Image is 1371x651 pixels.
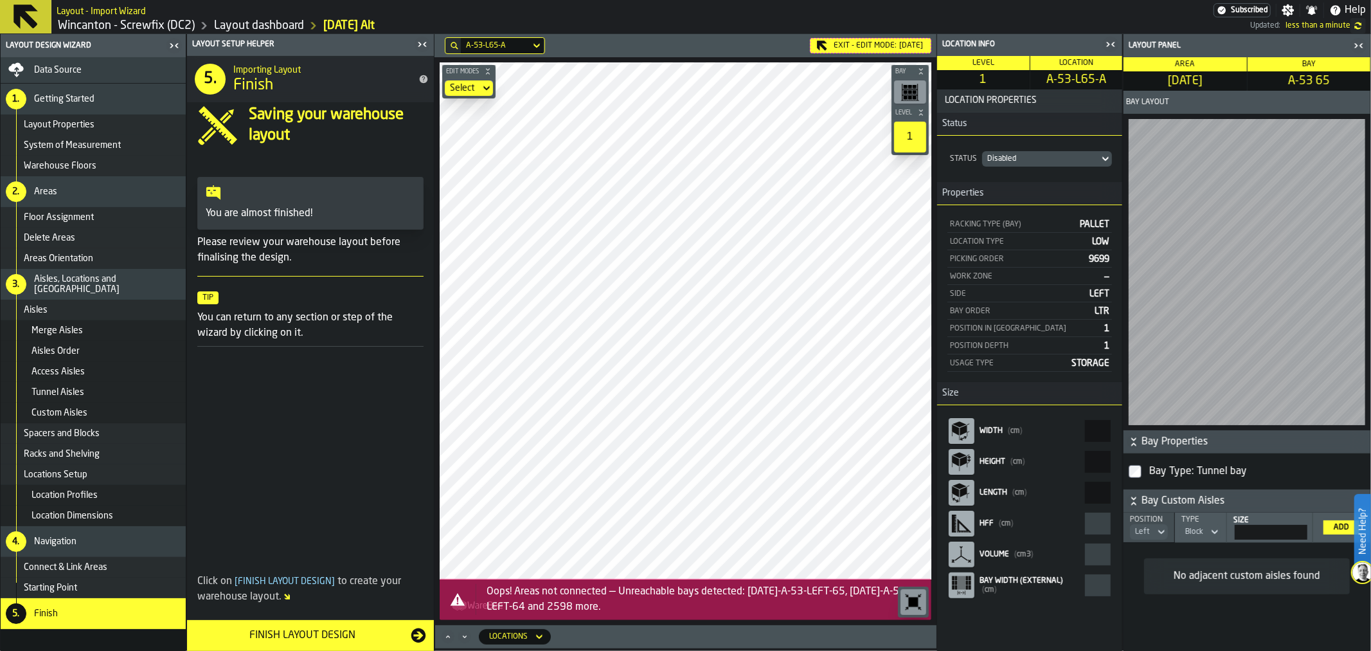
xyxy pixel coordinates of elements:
div: Bay Order [950,307,1089,316]
span: Location Properties [940,95,1120,105]
svg: Reset zoom and position [903,592,924,612]
div: 1 [894,122,926,152]
div: StatList-item-Bay Order [947,302,1112,320]
span: Edit Modes [444,68,481,75]
h2: Sub Title [57,4,146,17]
span: Aisles Order [31,346,80,356]
header: Layout Setup Helper [187,34,434,56]
span: 22/09/2025, 10:53:44 [1286,21,1350,30]
div: Racking Type (Bay) [950,220,1075,229]
button: Maximize [440,630,456,643]
label: react-aria3766418355-:rd0: [947,570,1112,601]
span: LOW [1092,237,1109,246]
li: menu Aisles, Locations and Bays [1,269,186,300]
span: cm [982,586,997,594]
span: Area [1175,60,1195,68]
div: Work Zone [950,272,1099,281]
span: Volume [980,551,1009,558]
li: menu Location Dimensions [1,506,186,526]
div: StatList-item-Location Type [947,233,1112,250]
span: Width [980,427,1003,435]
div: Picking Order [950,255,1084,264]
span: Subscribed [1231,6,1268,15]
div: StatList-item-Usage Type [947,354,1112,372]
span: cm [1008,427,1023,435]
li: menu Custom Aisles [1,403,186,423]
span: ( [1014,551,1017,558]
li: menu Areas [1,176,186,207]
span: ( [1010,458,1013,466]
span: Finish [233,75,273,96]
li: menu Layout Properties [1,115,186,135]
div: title-Finish [187,56,434,102]
div: alert-Oops! Areas not connected — Unreachable bays detected: APR1-A-53-LEFT-65, APR1-A-53-LEFT-64... [440,579,931,620]
li: menu Aisles [1,300,186,320]
div: 2. [6,181,26,202]
button: button- [937,89,1122,113]
label: button-toggle-Settings [1277,4,1300,17]
span: cm [1010,458,1025,466]
div: button-toolbar-undefined [892,78,929,106]
span: Length [980,489,1007,497]
button: button- [442,65,496,78]
span: Bay [1302,60,1316,68]
a: link-to-/wh/i/63e073f5-5036-4912-aacb-dea34a669cb3/designer [214,19,304,33]
span: ( [999,520,1001,527]
span: Location [1059,59,1093,67]
div: input-question-Saving your warehouse layout [187,105,434,146]
div: Status [947,154,980,163]
span: Level [972,59,994,67]
button: Minimize [457,630,472,643]
span: cm3 [1014,551,1034,558]
span: Bay Layout [1126,98,1169,107]
span: LEFT [1089,289,1109,298]
button: button- [892,106,929,119]
label: react-aria3766418355-:rd2: [1232,516,1307,540]
span: ( [982,586,985,594]
span: ) [1011,520,1014,527]
span: Location Profiles [31,490,98,500]
input: react-aria3766418355-:rcq: react-aria3766418355-:rcq: [1085,482,1111,504]
input: react-aria3766418355-:rco: react-aria3766418355-:rco: [1085,451,1111,473]
span: Bay Custom Aisles [1142,493,1368,509]
span: Properties [937,188,984,198]
span: ) [994,586,997,594]
div: InputCheckbox-react-aria3766418355-:rbd: [1147,461,1363,482]
li: menu Floor Assignment [1,207,186,228]
div: button-toolbar-undefined [898,587,929,618]
label: react-aria3766418355-:rcs: [947,508,1112,539]
a: link-to-/wh/i/63e073f5-5036-4912-aacb-dea34a669cb3/import/layout/7877a774-5993-4aae-8e1b-f2461d0e... [323,19,375,33]
span: Size [1233,517,1249,524]
div: 5. [195,64,226,95]
span: — [1104,272,1109,281]
input: react-aria3766418355-:rcm: react-aria3766418355-:rcm: [1085,420,1111,442]
span: Tip [197,291,219,304]
label: button-toggle-Close me [413,37,431,52]
div: DropdownMenuValue-locations [479,629,551,645]
span: HFF [980,520,994,527]
label: react-aria3766418355-:rcu: [947,539,1112,570]
div: 1. [6,89,26,109]
div: DropdownMenuValue-locations [489,632,528,641]
div: Position in [GEOGRAPHIC_DATA] [950,324,1099,333]
h2: Sub Title [233,62,403,75]
input: react-aria3766418355-:rcu: react-aria3766418355-:rcu: [1085,544,1111,565]
span: Navigation [34,536,76,547]
span: Bay Properties [1142,434,1368,450]
button: button-Add [1323,520,1359,535]
li: menu Location Profiles [1,485,186,506]
li: menu Access Aisles [1,362,186,382]
label: Need Help? [1356,495,1370,567]
li: menu Delete Areas [1,228,186,248]
span: System of Measurement [24,140,121,151]
div: Finish Layout Design [195,628,411,643]
span: cm [999,520,1014,527]
span: [DATE] [1126,74,1244,88]
span: Data Source [34,65,82,75]
label: react-aria3766418355-:rcq: [947,477,1112,508]
div: TypeDropdownMenuValue-1 [1180,515,1221,540]
li: menu Merge Aisles [1,320,186,341]
h4: Saving your warehouse layout [249,105,424,146]
span: Getting Started [34,94,94,104]
span: 9699 [1089,255,1109,264]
